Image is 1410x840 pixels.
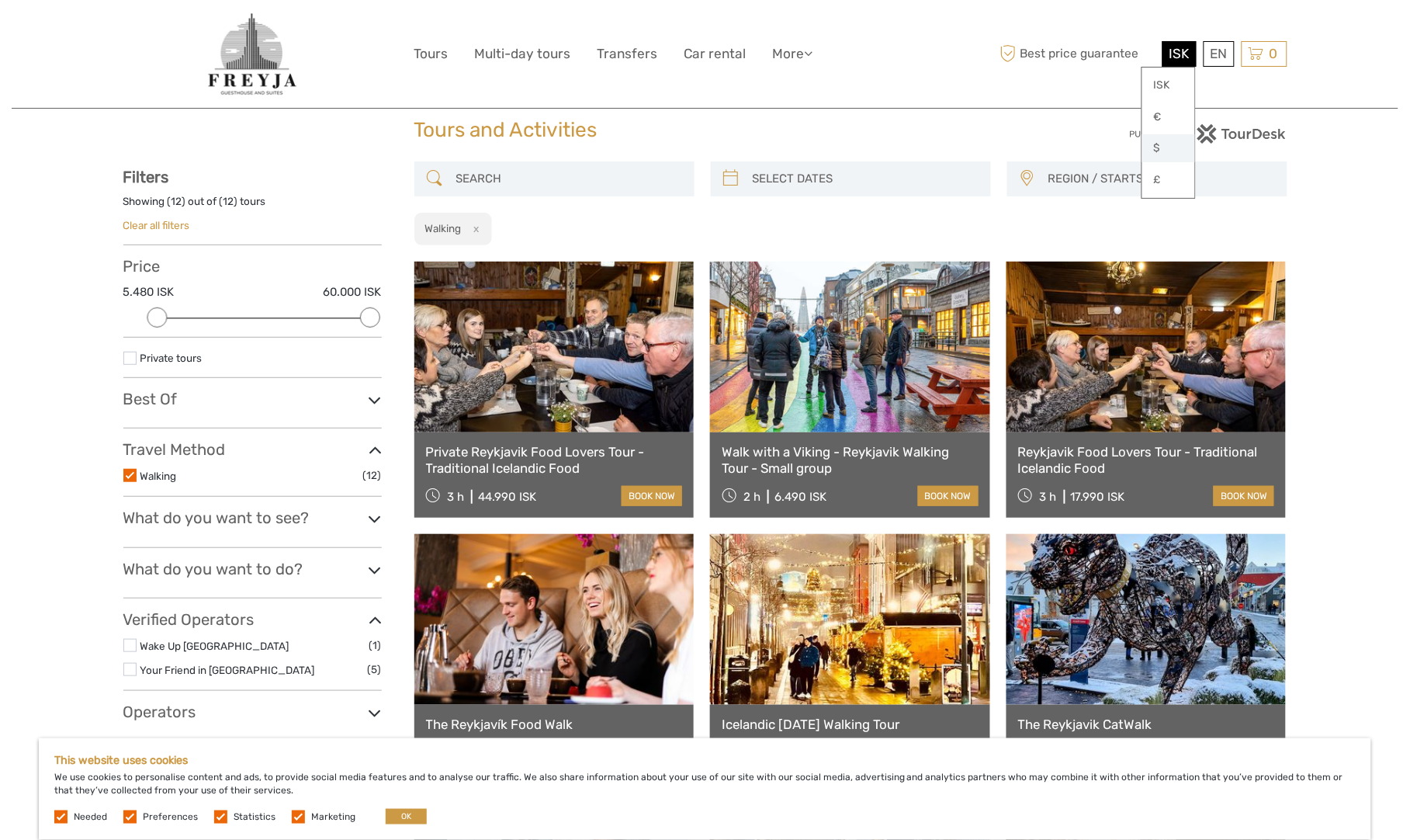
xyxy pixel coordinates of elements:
span: 2 h [743,490,760,504]
button: REGION / STARTS FROM [1041,166,1280,192]
a: Walk with a Viking - Reykjavik Walking Tour - Small group [722,444,979,476]
a: Multi-day tours [475,43,571,65]
label: 12 [223,194,234,209]
a: The Reykjavik CatWalk [1018,717,1275,732]
label: 60.000 ISK [324,284,382,300]
input: SELECT DATES [747,165,983,193]
a: Car rental [684,43,747,65]
p: We're away right now. Please check back later! [22,27,175,40]
h3: Price [123,257,382,276]
div: 44.990 ISK [478,490,536,504]
a: Transfers [598,43,658,65]
a: ISK [1142,71,1195,99]
span: Best price guarantee [996,41,1159,67]
div: We use cookies to personalise content and ads, to provide social media features and to analyse ou... [39,738,1371,840]
a: book now [918,486,979,506]
div: Showing ( ) out of ( ) tours [123,194,382,218]
label: Needed [74,810,107,824]
a: Walking [140,470,177,482]
h3: What do you want to see? [123,509,382,527]
label: Marketing [311,810,355,824]
a: € [1142,103,1195,131]
a: book now [1214,486,1274,506]
h3: What do you want to do? [123,560,382,578]
a: Private Reykjavik Food Lovers Tour - Traditional Icelandic Food [426,444,683,476]
h2: Walking [424,222,461,234]
button: Open LiveChat chat widget [178,24,197,43]
img: PurchaseViaTourDesk.png [1129,124,1287,144]
a: Tours [414,43,449,65]
span: 3 h [1040,490,1057,504]
label: Preferences [143,810,198,824]
h5: This website uses cookies [54,754,1356,767]
div: 6.490 ISK [774,490,826,504]
a: Wake Up [GEOGRAPHIC_DATA] [140,640,289,652]
span: (12) [363,467,382,484]
div: EN [1204,41,1235,67]
span: 0 [1267,46,1280,61]
h3: Travel Method [123,440,382,459]
span: 3 h [447,490,464,504]
a: Reykjavik Food Lovers Tour - Traditional Icelandic Food [1018,444,1275,476]
strong: Filters [123,168,169,186]
a: Icelandic [DATE] Walking Tour [722,717,979,732]
a: Clear all filters [123,219,190,231]
a: Your Friend in [GEOGRAPHIC_DATA] [140,664,315,676]
input: SEARCH [450,165,687,193]
label: Statistics [234,810,275,824]
a: book now [622,486,682,506]
label: 12 [171,194,182,209]
h1: Tours and Activities [414,118,996,143]
a: £ [1142,166,1195,194]
h3: Verified Operators [123,610,382,629]
button: x [463,220,484,237]
span: ISK [1169,46,1190,61]
a: $ [1142,134,1195,162]
div: 17.990 ISK [1071,490,1125,504]
span: (5) [368,661,382,679]
h3: Operators [123,703,382,721]
button: OK [386,809,427,824]
label: 5.480 ISK [123,284,175,300]
a: Private tours [140,352,203,364]
span: (1) [369,637,382,654]
a: More [773,43,813,65]
h3: Best Of [123,390,382,408]
img: General Info: [206,12,299,96]
a: The Reykjavík Food Walk [426,717,683,732]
